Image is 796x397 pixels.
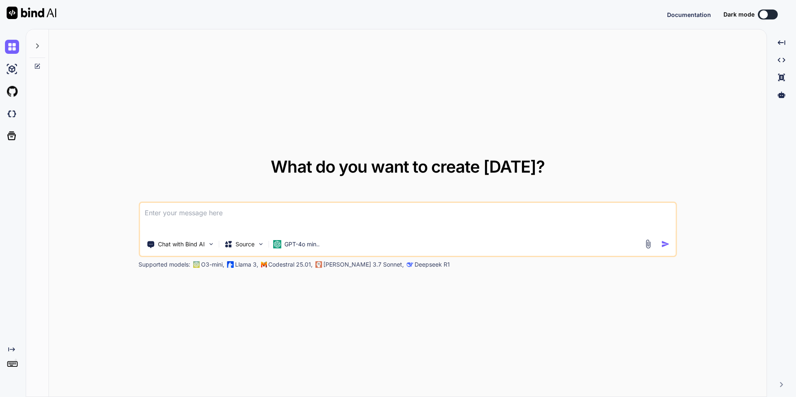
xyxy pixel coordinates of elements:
img: Bind AI [7,7,56,19]
button: Documentation [667,10,711,19]
img: githubLight [5,84,19,99]
img: icon [661,240,670,248]
img: GPT-4o mini [273,240,281,248]
img: Pick Tools [207,241,214,248]
img: ai-studio [5,62,19,76]
img: claude [315,261,322,268]
p: GPT-4o min.. [284,240,320,248]
p: O3-mini, [201,260,224,269]
p: Chat with Bind AI [158,240,205,248]
p: Deepseek R1 [415,260,450,269]
span: Dark mode [723,10,755,19]
img: chat [5,40,19,54]
img: GPT-4 [193,261,199,268]
img: Pick Models [257,241,264,248]
p: Source [235,240,255,248]
span: Documentation [667,11,711,18]
p: Codestral 25.01, [268,260,313,269]
img: Llama2 [227,261,233,268]
img: Mistral-AI [261,262,267,267]
img: claude [406,261,413,268]
p: [PERSON_NAME] 3.7 Sonnet, [323,260,404,269]
p: Supported models: [138,260,190,269]
img: darkCloudIdeIcon [5,107,19,121]
p: Llama 3, [235,260,258,269]
img: attachment [643,239,653,249]
span: What do you want to create [DATE]? [271,156,545,177]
